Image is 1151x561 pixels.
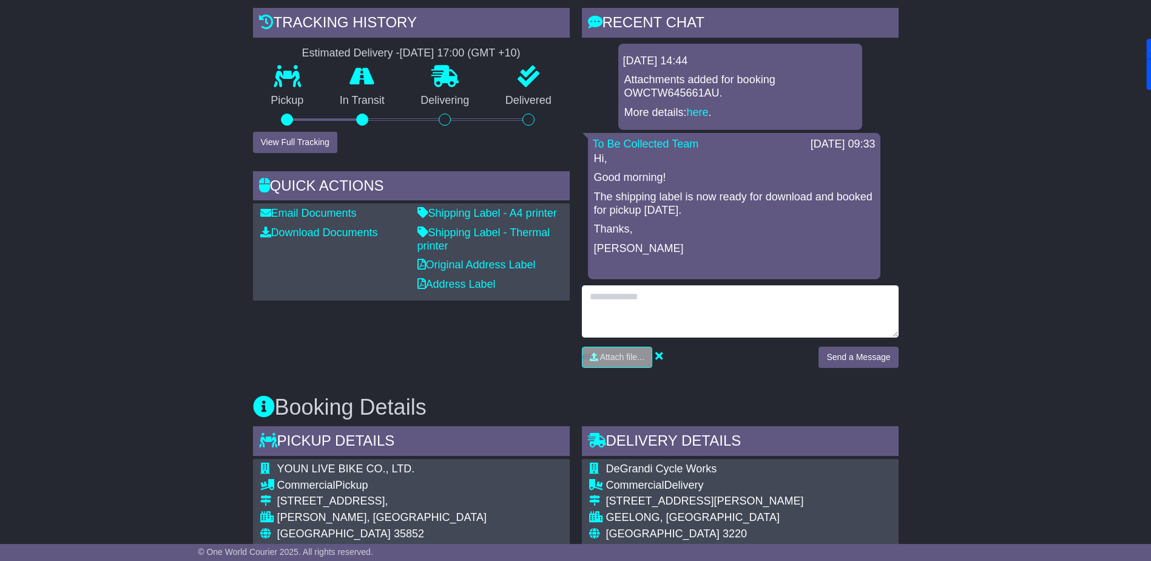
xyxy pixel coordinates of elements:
[582,426,899,459] div: Delivery Details
[811,138,876,151] div: [DATE] 09:33
[606,479,664,491] span: Commercial
[400,47,521,60] div: [DATE] 17:00 (GMT +10)
[260,207,357,219] a: Email Documents
[594,242,874,256] p: [PERSON_NAME]
[277,528,391,540] span: [GEOGRAPHIC_DATA]
[253,8,570,41] div: Tracking history
[253,395,899,420] h3: Booking Details
[606,495,891,508] div: [STREET_ADDRESS][PERSON_NAME]
[606,528,720,540] span: [GEOGRAPHIC_DATA]
[277,479,487,492] div: Pickup
[277,495,487,508] div: [STREET_ADDRESS],
[417,226,550,252] a: Shipping Label - Thermal printer
[487,94,570,107] p: Delivered
[277,511,487,525] div: [PERSON_NAME], [GEOGRAPHIC_DATA]
[687,106,709,118] a: here
[253,47,570,60] div: Estimated Delivery -
[253,426,570,459] div: Pickup Details
[593,138,699,150] a: To Be Collected Team
[417,278,496,290] a: Address Label
[623,55,857,68] div: [DATE] 14:44
[198,547,373,557] span: © One World Courier 2025. All rights reserved.
[253,94,322,107] p: Pickup
[594,191,874,217] p: The shipping label is now ready for download and booked for pickup [DATE].
[624,106,856,120] p: More details: .
[606,479,891,492] div: Delivery
[594,171,874,185] p: Good morning!
[394,528,424,540] span: 35852
[606,511,891,525] div: GEELONG, [GEOGRAPHIC_DATA]
[277,479,336,491] span: Commercial
[260,226,378,239] a: Download Documents
[417,207,557,219] a: Shipping Label - A4 printer
[723,528,747,540] span: 3220
[624,73,856,100] p: Attachments added for booking OWCTW645661AU.
[594,152,874,166] p: Hi,
[403,94,488,107] p: Delivering
[417,259,536,271] a: Original Address Label
[606,463,717,475] span: DeGrandi Cycle Works
[253,171,570,204] div: Quick Actions
[582,8,899,41] div: RECENT CHAT
[322,94,403,107] p: In Transit
[594,223,874,236] p: Thanks,
[253,132,337,153] button: View Full Tracking
[819,347,898,368] button: Send a Message
[277,463,415,475] span: YOUN LIVE BIKE CO., LTD.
